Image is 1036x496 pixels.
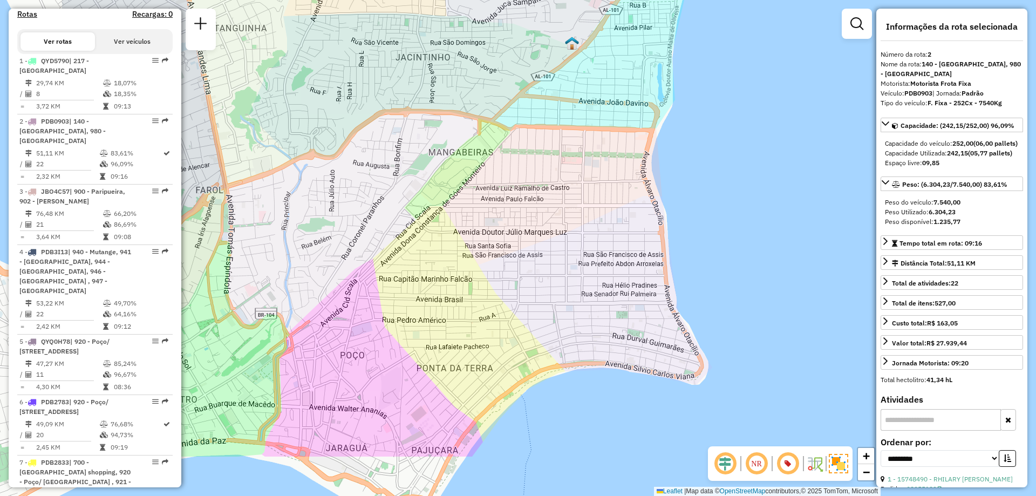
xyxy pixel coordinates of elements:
h4: Recargas: 0 [132,10,173,19]
span: 5 - [19,337,110,355]
td: 86,69% [113,219,168,230]
span: PDB2833 [41,458,69,466]
i: Rota otimizada [163,421,170,427]
span: 4 - [19,248,131,295]
span: − [863,465,870,479]
i: % de utilização da cubagem [103,91,111,97]
a: Nova sessão e pesquisa [190,13,212,37]
i: % de utilização da cubagem [103,221,111,228]
td: 3,72 KM [36,101,103,112]
strong: 1.235,77 [933,218,960,226]
a: 02055123 [906,485,942,493]
span: Ocultar NR [744,451,769,477]
td: 29,74 KM [36,78,103,89]
em: Opções [152,398,159,405]
td: 09:13 [113,101,168,112]
td: 94,73% [110,430,162,440]
td: = [19,382,25,392]
td: 49,70% [113,298,168,309]
i: Distância Total [25,421,32,427]
label: Ordenar por: [881,436,1023,449]
i: % de utilização do peso [100,421,108,427]
img: 303 UDC Full Litoral [565,36,579,50]
div: Nome da rota: [881,59,1023,79]
i: Tempo total em rota [103,323,108,330]
strong: 22 [951,279,958,287]
a: Distância Total:51,11 KM [881,255,1023,270]
td: 2,45 KM [36,442,99,453]
strong: Padrão [962,89,984,97]
span: Ocultar deslocamento [712,451,738,477]
td: 09:19 [110,442,162,453]
strong: 41,34 hL [926,376,952,384]
td: / [19,430,25,440]
i: Distância Total [25,300,32,307]
span: PDB2783 [41,398,69,406]
td: 18,07% [113,78,168,89]
a: Total de atividades:22 [881,275,1023,290]
td: 66,20% [113,208,168,219]
strong: 7.540,00 [933,198,960,206]
h4: Rotas [17,10,37,19]
td: 18,35% [113,89,168,99]
i: Distância Total [25,80,32,86]
i: Total de Atividades [25,371,32,378]
strong: (05,77 pallets) [968,149,1012,157]
a: Valor total:R$ 27.939,44 [881,335,1023,350]
strong: 527,00 [935,299,956,307]
span: Total de atividades: [892,279,958,287]
div: Valor total: [892,338,967,348]
div: Espaço livre: [885,158,1019,168]
td: 09:08 [113,232,168,242]
td: 76,48 KM [36,208,103,219]
div: Peso: (6.304,23/7.540,00) 83,61% [881,193,1023,231]
h4: Informações da rota selecionada [881,22,1023,32]
td: 64,16% [113,309,168,320]
strong: F. Fixa - 252Cx - 7540Kg [928,99,1002,107]
a: Leaflet [657,487,683,495]
em: Opções [152,248,159,255]
div: Capacidade Utilizada: [885,148,1019,158]
img: Exibir/Ocultar setores [829,454,848,473]
span: Peso do veículo: [885,198,960,206]
td: 2,42 KM [36,321,103,332]
i: Total de Atividades [25,161,32,167]
td: 09:12 [113,321,168,332]
a: Zoom in [858,448,874,464]
em: Rota exportada [162,118,168,124]
span: Capacidade: (242,15/252,00) 96,09% [901,121,1014,130]
span: + [863,449,870,463]
em: Rota exportada [162,338,168,344]
td: 96,09% [110,159,162,169]
em: Rota exportada [162,248,168,255]
div: Peso disponível: [885,217,1019,227]
strong: Motorista Frota Fixa [910,79,971,87]
span: Exibir número da rota [775,451,801,477]
em: Opções [152,459,159,465]
i: Tempo total em rota [100,444,105,451]
i: Observações [937,486,942,492]
a: OpenStreetMap [720,487,766,495]
td: 49,09 KM [36,419,99,430]
span: | 940 - Mutange, 941 - [GEOGRAPHIC_DATA], 944 - [GEOGRAPHIC_DATA], 946 - [GEOGRAPHIC_DATA] , 947 ... [19,248,131,295]
td: 85,24% [113,358,168,369]
i: Tempo total em rota [100,173,105,180]
td: 83,61% [110,148,162,159]
td: / [19,219,25,230]
i: Total de Atividades [25,221,32,228]
div: Pedidos: [881,484,1023,494]
a: Custo total:R$ 163,05 [881,315,1023,330]
span: QYQ0H78 [41,337,70,345]
div: Tipo do veículo: [881,98,1023,108]
td: / [19,309,25,320]
a: Total de itens:527,00 [881,295,1023,310]
td: = [19,232,25,242]
em: Opções [152,338,159,344]
span: | 217 - [GEOGRAPHIC_DATA] [19,57,89,74]
i: Tempo total em rota [103,234,108,240]
em: Rota exportada [162,459,168,465]
i: Tempo total em rota [103,384,108,390]
span: | 920 - Poço/ [STREET_ADDRESS] [19,337,110,355]
span: 3 - [19,187,125,205]
span: JBO4C57 [41,187,70,195]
